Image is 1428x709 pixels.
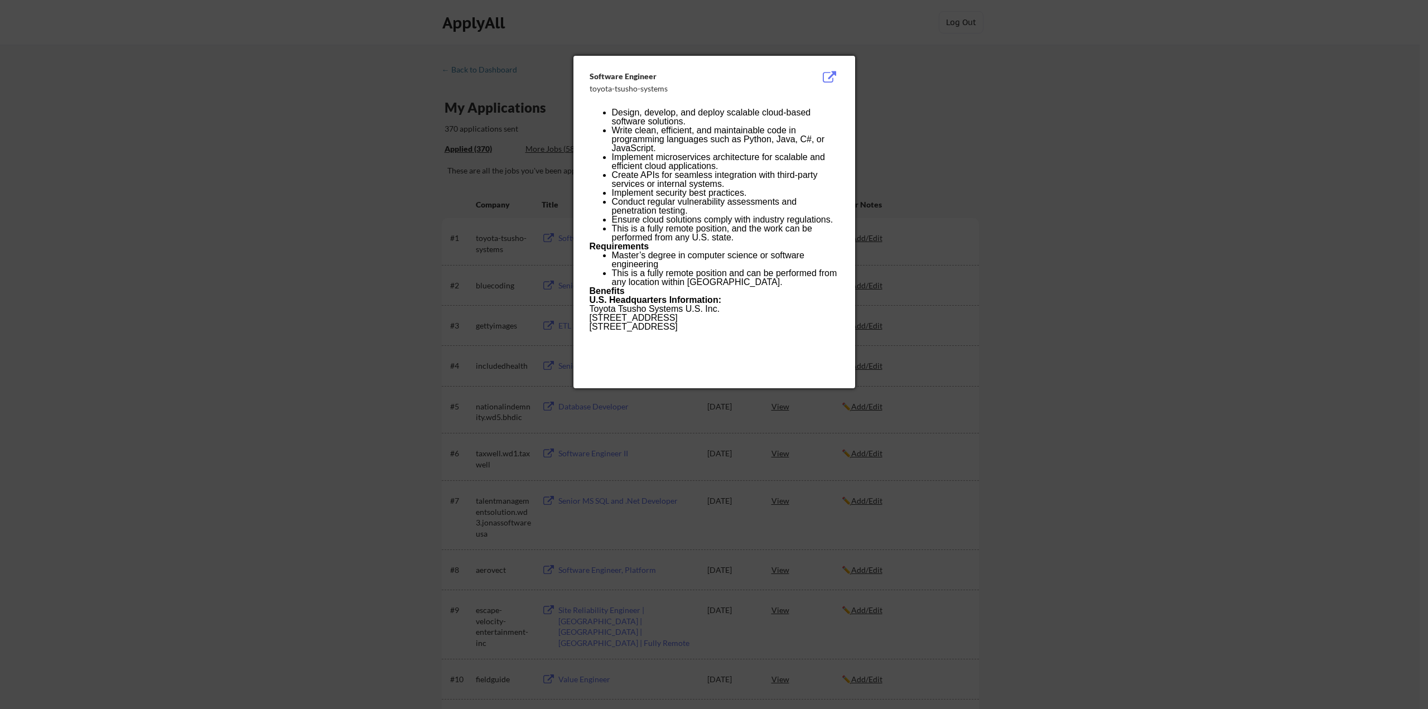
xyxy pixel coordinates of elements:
strong: U.S. Headquarters Information: [590,295,721,305]
li: This is a fully remote position and can be performed from any location within [GEOGRAPHIC_DATA]. [612,269,838,287]
li: Implement microservices architecture for scalable and efficient cloud applications. [612,153,838,171]
strong: Requirements [590,242,649,251]
p: [STREET_ADDRESS] [590,313,838,322]
li: This is a fully remote position, and the work can be performed from any U.S. state. [612,224,838,242]
li: Write clean, efficient, and maintainable code in programming languages such as Python, Java, C#, ... [612,126,838,153]
li: Design, develop, and deploy scalable cloud-based software solutions. [612,108,838,126]
li: Implement security best practices. [612,189,838,197]
li: Create APIs for seamless integration with third-party services or internal systems. [612,171,838,189]
div: toyota-tsusho-systems [590,83,783,94]
div: Software Engineer [590,71,783,82]
li: Master’s degree in computer science or software engineering [612,251,838,269]
li: Conduct regular vulnerability assessments and penetration testing. [612,197,838,215]
strong: Benefits [590,286,625,296]
p: [STREET_ADDRESS] [590,322,838,331]
p: Toyota Tsusho Systems U.S. Inc. [590,305,838,313]
li: Ensure cloud solutions comply with industry regulations. [612,215,838,224]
